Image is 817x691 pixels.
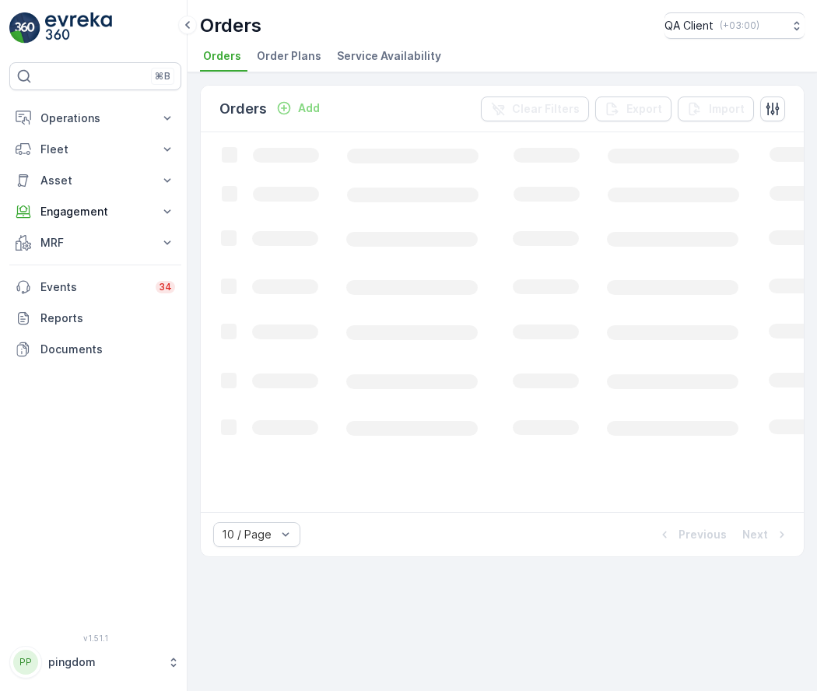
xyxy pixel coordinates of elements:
[9,134,181,165] button: Fleet
[219,98,267,120] p: Orders
[40,142,150,157] p: Fleet
[626,101,662,117] p: Export
[257,48,321,64] span: Order Plans
[9,227,181,258] button: MRF
[481,96,589,121] button: Clear Filters
[9,165,181,196] button: Asset
[155,70,170,82] p: ⌘B
[40,279,146,295] p: Events
[9,12,40,44] img: logo
[40,310,175,326] p: Reports
[512,101,580,117] p: Clear Filters
[159,281,172,293] p: 34
[40,342,175,357] p: Documents
[709,101,745,117] p: Import
[720,19,759,32] p: ( +03:00 )
[678,96,754,121] button: Import
[9,196,181,227] button: Engagement
[13,650,38,675] div: PP
[203,48,241,64] span: Orders
[9,633,181,643] span: v 1.51.1
[270,99,326,118] button: Add
[9,334,181,365] a: Documents
[9,272,181,303] a: Events34
[48,654,160,670] p: pingdom
[40,204,150,219] p: Engagement
[9,103,181,134] button: Operations
[741,525,791,544] button: Next
[655,525,728,544] button: Previous
[742,527,768,542] p: Next
[9,303,181,334] a: Reports
[298,100,320,116] p: Add
[40,173,150,188] p: Asset
[200,13,261,38] p: Orders
[664,12,805,39] button: QA Client(+03:00)
[664,18,714,33] p: QA Client
[678,527,727,542] p: Previous
[40,235,150,251] p: MRF
[337,48,441,64] span: Service Availability
[45,12,112,44] img: logo_light-DOdMpM7g.png
[40,110,150,126] p: Operations
[595,96,671,121] button: Export
[9,646,181,679] button: PPpingdom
